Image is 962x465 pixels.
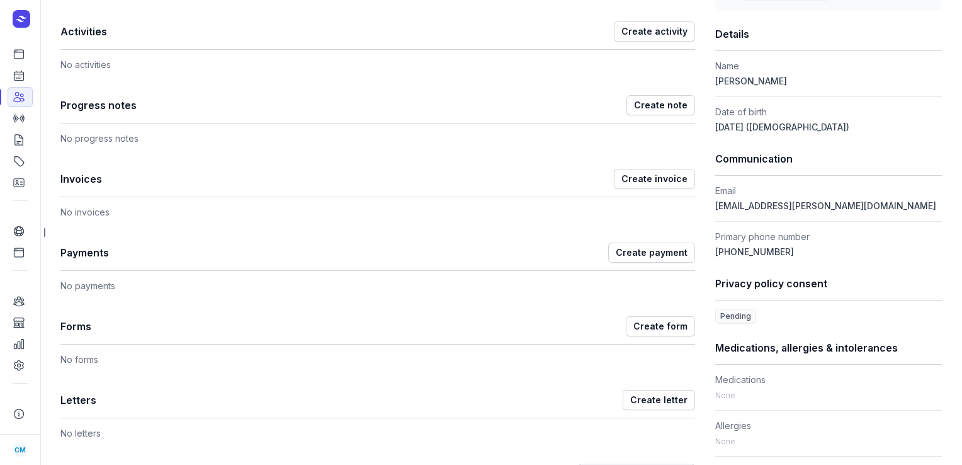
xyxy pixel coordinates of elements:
[715,25,942,43] h1: Details
[715,200,936,211] span: [EMAIL_ADDRESS][PERSON_NAME][DOMAIN_NAME]
[633,319,688,334] span: Create form
[60,318,626,335] h1: Forms
[630,393,688,408] span: Create letter
[715,183,942,198] dt: Email
[715,437,735,446] span: None
[715,275,942,292] h1: Privacy policy consent
[60,123,695,146] div: No progress notes
[715,105,942,120] dt: Date of birth
[60,96,626,114] h1: Progress notes
[14,442,26,457] span: CM
[60,418,695,441] div: No letters
[616,245,688,260] span: Create payment
[715,339,942,357] h1: Medications, allergies & intolerances
[60,197,695,220] div: No invoices
[621,24,688,39] span: Create activity
[715,59,942,74] dt: Name
[715,372,942,387] dt: Medications
[715,229,942,244] dt: Primary phone number
[60,391,623,409] h1: Letters
[715,246,794,257] span: [PHONE_NUMBER]
[60,23,614,40] h1: Activities
[60,244,608,261] h1: Payments
[715,391,735,400] span: None
[634,98,688,113] span: Create note
[621,171,688,187] span: Create invoice
[60,271,695,294] div: No payments
[715,150,942,168] h1: Communication
[715,418,942,433] dt: Allergies
[715,122,849,132] span: [DATE] ([DEMOGRAPHIC_DATA])
[60,345,695,367] div: No forms
[60,170,614,188] h1: Invoices
[715,309,756,324] span: Pending
[60,50,695,72] div: No activities
[715,76,787,86] span: [PERSON_NAME]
